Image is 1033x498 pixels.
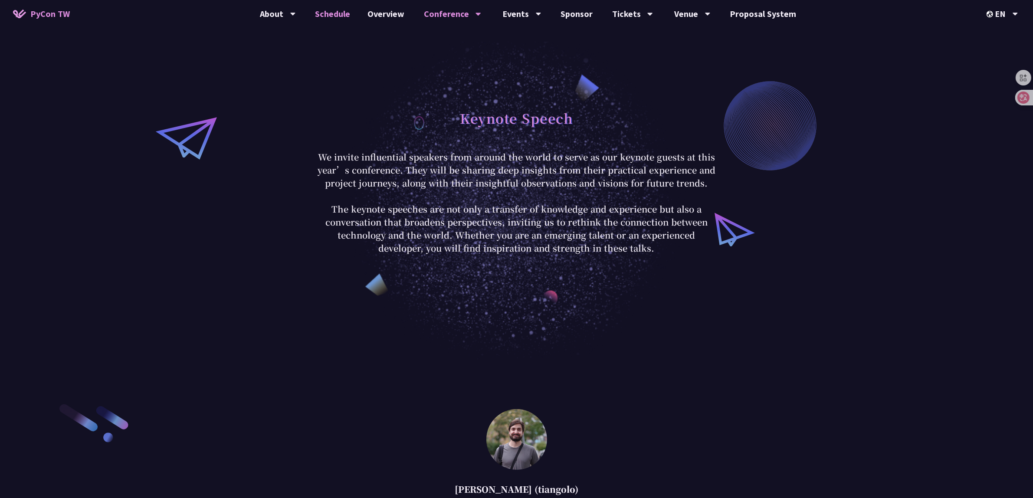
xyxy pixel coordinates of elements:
[13,10,26,18] img: Home icon of PyCon TW 2025
[987,11,995,17] img: Locale Icon
[315,151,718,255] p: We invite influential speakers from around the world to serve as our keynote guests at this year’...
[460,105,573,131] h1: Keynote Speech
[30,7,70,20] span: PyCon TW
[486,409,547,470] img: Sebastián Ramírez (tiangolo)
[4,3,79,25] a: PyCon TW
